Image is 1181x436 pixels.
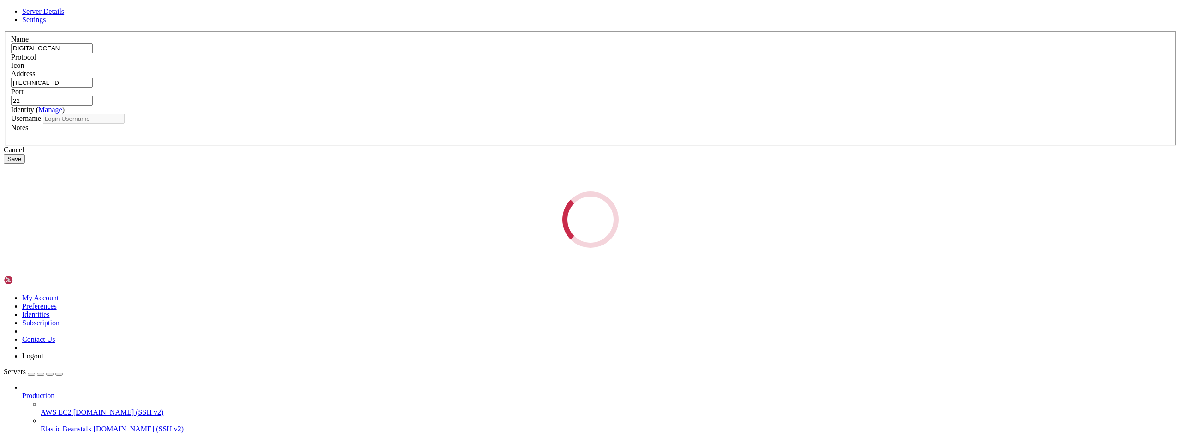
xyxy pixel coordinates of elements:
[22,294,59,302] a: My Account
[4,368,63,376] a: Servers
[4,275,57,285] img: Shellngn
[22,302,57,310] a: Preferences
[41,408,72,416] span: AWS EC2
[22,392,1177,400] a: Production
[4,146,1177,154] div: Cancel
[11,114,41,122] label: Username
[73,408,164,416] span: [DOMAIN_NAME] (SSH v2)
[36,106,65,113] span: ( )
[43,114,125,124] input: Login Username
[22,319,60,327] a: Subscription
[11,61,24,69] label: Icon
[11,53,36,61] label: Protocol
[41,408,1177,417] a: AWS EC2 [DOMAIN_NAME] (SSH v2)
[11,96,93,106] input: Port Number
[551,180,630,259] div: Loading...
[22,311,50,318] a: Identities
[11,35,29,43] label: Name
[11,88,24,96] label: Port
[4,368,26,376] span: Servers
[11,124,28,131] label: Notes
[11,43,93,53] input: Server Name
[11,70,35,78] label: Address
[4,154,25,164] button: Save
[41,417,1177,433] li: Elastic Beanstalk [DOMAIN_NAME] (SSH v2)
[11,78,93,88] input: Host Name or IP
[22,335,55,343] a: Contact Us
[22,392,54,400] span: Production
[41,400,1177,417] li: AWS EC2 [DOMAIN_NAME] (SSH v2)
[22,7,64,15] a: Server Details
[94,425,184,433] span: [DOMAIN_NAME] (SSH v2)
[41,425,1177,433] a: Elastic Beanstalk [DOMAIN_NAME] (SSH v2)
[11,106,65,113] label: Identity
[22,16,46,24] a: Settings
[41,425,92,433] span: Elastic Beanstalk
[22,352,43,360] a: Logout
[38,106,62,113] a: Manage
